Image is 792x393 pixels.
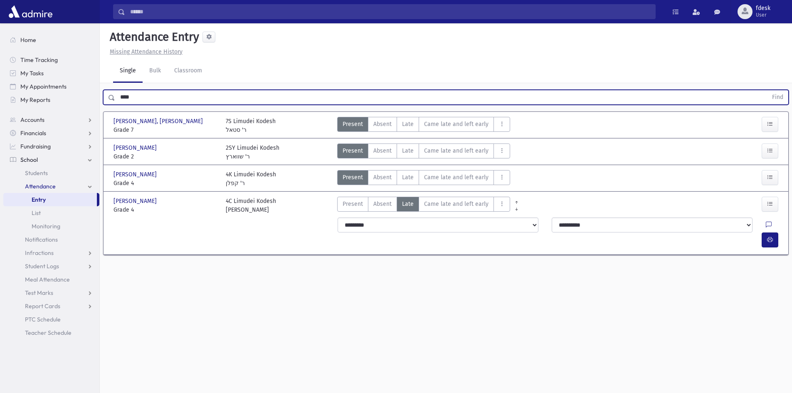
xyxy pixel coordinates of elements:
span: School [20,156,38,163]
a: Student Logs [3,260,99,273]
span: Late [402,146,414,155]
h5: Attendance Entry [106,30,199,44]
a: Single [113,59,143,83]
u: Missing Attendance History [110,48,183,55]
div: AttTypes [337,170,510,188]
span: Came late and left early [424,200,489,208]
span: Notifications [25,236,58,243]
button: Find [767,90,788,104]
span: Late [402,173,414,182]
span: Late [402,120,414,129]
a: Fundraising [3,140,99,153]
img: AdmirePro [7,3,54,20]
span: Entry [32,196,46,203]
span: Absent [373,120,392,129]
span: [PERSON_NAME], [PERSON_NAME] [113,117,205,126]
span: Accounts [20,116,44,124]
span: Students [25,169,48,177]
a: List [3,206,99,220]
span: My Tasks [20,69,44,77]
span: List [32,209,41,217]
div: AttTypes [337,197,510,214]
a: Financials [3,126,99,140]
span: Attendance [25,183,56,190]
div: AttTypes [337,143,510,161]
span: [PERSON_NAME] [113,170,158,179]
a: Meal Attendance [3,273,99,286]
a: Students [3,166,99,180]
span: Came late and left early [424,146,489,155]
a: Classroom [168,59,209,83]
a: My Appointments [3,80,99,93]
span: [PERSON_NAME] [113,143,158,152]
span: My Appointments [20,83,67,90]
span: Test Marks [25,289,53,297]
input: Search [125,4,655,19]
a: Bulk [143,59,168,83]
a: My Reports [3,93,99,106]
span: Grade 2 [113,152,217,161]
span: Came late and left early [424,120,489,129]
span: PTC Schedule [25,316,61,323]
div: 7S Limudei Kodesh ר' סטאל [226,117,276,134]
span: User [756,12,770,18]
span: Late [402,200,414,208]
span: Time Tracking [20,56,58,64]
span: Absent [373,200,392,208]
a: My Tasks [3,67,99,80]
span: Absent [373,173,392,182]
span: Present [343,173,363,182]
a: Time Tracking [3,53,99,67]
span: Grade 4 [113,205,217,214]
span: Monitoring [32,222,60,230]
span: Grade 4 [113,179,217,188]
div: 2SY Limudei Kodesh ר' שווארץ [226,143,279,161]
span: Infractions [25,249,54,257]
a: Report Cards [3,299,99,313]
a: PTC Schedule [3,313,99,326]
a: Accounts [3,113,99,126]
a: Notifications [3,233,99,246]
div: 4K Limudei Kodesh ר' קפלן [226,170,276,188]
a: Home [3,33,99,47]
a: Missing Attendance History [106,48,183,55]
span: Fundraising [20,143,51,150]
div: 4C Limudei Kodesh [PERSON_NAME] [226,197,276,214]
span: fdesk [756,5,770,12]
span: Present [343,200,363,208]
a: School [3,153,99,166]
span: Teacher Schedule [25,329,72,336]
a: Infractions [3,246,99,260]
a: Entry [3,193,97,206]
span: Financials [20,129,46,137]
span: Absent [373,146,392,155]
span: Meal Attendance [25,276,70,283]
span: Present [343,120,363,129]
a: Monitoring [3,220,99,233]
span: Present [343,146,363,155]
div: AttTypes [337,117,510,134]
span: Student Logs [25,262,59,270]
a: Attendance [3,180,99,193]
span: My Reports [20,96,50,104]
span: Came late and left early [424,173,489,182]
span: Report Cards [25,302,60,310]
span: [PERSON_NAME] [113,197,158,205]
a: Teacher Schedule [3,326,99,339]
span: Home [20,36,36,44]
a: Test Marks [3,286,99,299]
span: Grade 7 [113,126,217,134]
